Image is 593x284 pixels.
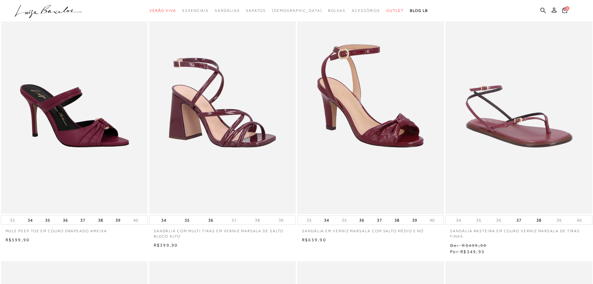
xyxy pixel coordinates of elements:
[159,216,168,224] button: 34
[322,216,331,224] button: 34
[410,216,419,224] button: 39
[428,217,436,223] button: 40
[328,5,346,17] a: categoryNavScreenReaderText
[149,225,296,239] a: SANDÁLIA COM MULTI TIRAS EM VERNIZ MARSALA DE SALTO BLOCO ALTO
[305,217,313,223] button: 33
[515,216,523,224] button: 37
[454,217,463,223] button: 34
[149,5,176,17] a: categoryNavScreenReaderText
[340,217,349,223] button: 35
[297,225,444,234] a: SANDÁLIA EM VERNIZ MARSALA COM SALTO MÉDIO E NÓ
[277,217,285,223] button: 39
[154,243,178,248] span: R$399,90
[410,8,428,13] span: BLOG LB
[474,217,483,223] button: 35
[6,237,30,242] span: R$599,90
[246,5,266,17] a: categoryNavScreenReaderText
[450,249,485,254] span: Por:
[534,216,543,224] button: 38
[494,217,503,223] button: 36
[215,5,240,17] a: categoryNavScreenReaderText
[375,216,384,224] button: 37
[78,216,87,224] button: 37
[352,8,380,13] span: Acessórios
[114,216,122,224] button: 39
[272,8,322,13] span: [DEMOGRAPHIC_DATA]
[215,8,240,13] span: Sandálias
[460,249,485,254] span: R$349,93
[149,8,176,13] span: Verão Viva
[272,5,322,17] a: noSubCategoriesText
[328,8,346,13] span: Bolsas
[96,216,105,224] button: 38
[555,217,563,223] button: 39
[445,225,592,239] a: SANDÁLIA RASTEIRA EM COURO VERNIZ MARSALA DE TIRAS FINAS
[410,5,428,17] a: BLOG LB
[386,8,404,13] span: Outlet
[131,217,140,223] button: 40
[352,5,380,17] a: categoryNavScreenReaderText
[357,216,366,224] button: 36
[182,8,209,13] span: Essenciais
[43,216,52,224] button: 35
[565,6,569,11] span: 0
[206,216,215,224] button: 36
[253,217,262,223] button: 38
[560,7,569,15] button: 0
[246,8,266,13] span: Sapatos
[393,216,401,224] button: 38
[182,5,209,17] a: categoryNavScreenReaderText
[462,243,487,248] small: R$499,90
[575,217,584,223] button: 40
[26,216,35,224] button: 34
[386,5,404,17] a: categoryNavScreenReaderText
[8,217,17,223] button: 33
[183,216,191,224] button: 35
[61,216,70,224] button: 36
[450,243,459,248] small: De:
[1,225,148,234] a: MULE PEEP TOE EM COURO DRAPEADO AMEIXA
[230,217,238,223] button: 37
[302,237,326,242] span: R$659,90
